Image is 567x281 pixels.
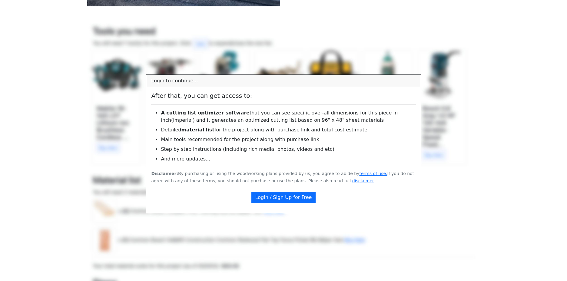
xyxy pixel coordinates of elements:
[161,109,416,124] li: that you can see specific over-all dimensions for this piece in inch(imperial) and it generates a...
[352,178,374,183] a: disclaimer
[151,171,414,183] small: By purchasing or using the woodworking plans provided by us, you agree to abide by If you do not ...
[151,92,416,99] h5: After that, you can get access to:
[161,126,416,134] li: Detailed for the project along with purchase link and total cost estimate
[161,146,416,153] li: Step by step instructions (including rich media: photos, videos and etc)
[251,192,316,203] a: Login / Sign Up for Free
[359,171,387,176] a: terms of use.
[181,127,214,133] b: material list
[161,110,250,116] b: A cutting list optimizer software
[161,136,416,143] li: Main tools recommended for the project along with purchase link
[151,171,178,176] strong: Disclaimer:
[161,155,416,163] li: And more updates...
[146,75,420,87] div: Login to continue...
